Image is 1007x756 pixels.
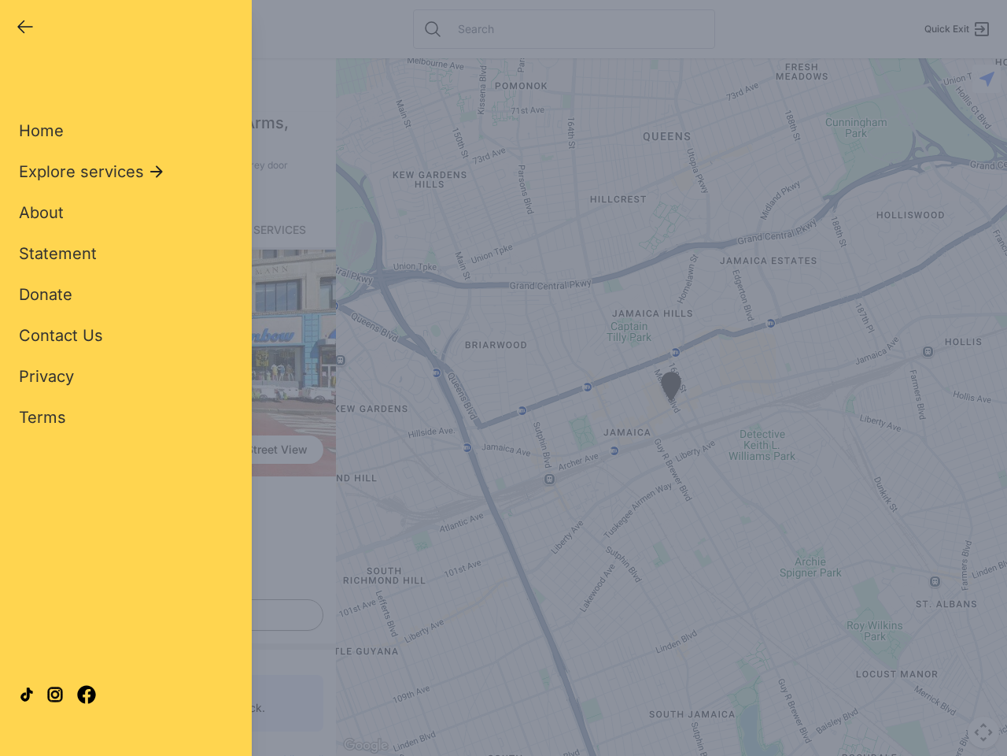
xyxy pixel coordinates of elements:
[19,324,103,346] a: Contact Us
[19,203,64,222] span: About
[19,406,66,428] a: Terms
[19,202,64,224] a: About
[19,244,97,263] span: Statement
[19,367,74,386] span: Privacy
[19,120,64,142] a: Home
[19,408,66,427] span: Terms
[19,365,74,387] a: Privacy
[19,161,166,183] button: Explore services
[19,121,64,140] span: Home
[19,285,72,304] span: Donate
[19,243,97,265] a: Statement
[19,161,144,183] span: Explore services
[19,283,72,306] a: Donate
[19,326,103,345] span: Contact Us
